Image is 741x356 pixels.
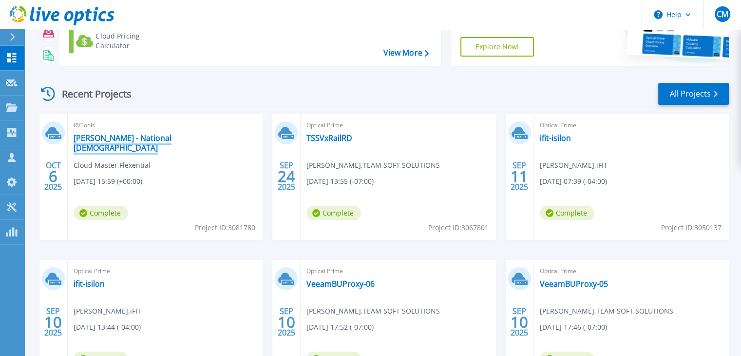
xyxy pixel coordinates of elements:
[658,83,729,105] a: All Projects
[306,306,440,316] span: [PERSON_NAME] , TEAM SOFT SOLUTIONS
[540,266,723,277] span: Optical Prime
[306,266,490,277] span: Optical Prime
[278,318,295,326] span: 10
[383,48,428,58] a: View More
[540,133,571,143] a: ifit-isilon
[511,172,528,180] span: 11
[74,306,141,316] span: [PERSON_NAME] , iFIT
[428,222,489,233] span: Project ID: 3067801
[306,279,375,289] a: VeeamBUProxy-06
[540,176,607,187] span: [DATE] 07:39 (-04:00)
[306,160,440,171] span: [PERSON_NAME] , TEAM SOFT SOLUTIONS
[74,266,257,277] span: Optical Prime
[44,318,62,326] span: 10
[510,304,529,340] div: SEP 2025
[540,160,608,171] span: [PERSON_NAME] , iFIT
[460,37,534,57] a: Explore Now!
[661,222,722,233] span: Project ID: 3050137
[74,120,257,131] span: RVTools
[74,176,142,187] span: [DATE] 15:59 (+00:00)
[306,176,374,187] span: [DATE] 13:55 (-07:00)
[277,304,296,340] div: SEP 2025
[69,29,178,53] a: Cloud Pricing Calculator
[74,279,105,289] a: ifit-isilon
[38,82,145,106] div: Recent Projects
[74,133,257,153] a: [PERSON_NAME] - National [DEMOGRAPHIC_DATA]
[540,279,608,289] a: VeeamBUProxy-05
[540,120,723,131] span: Optical Prime
[540,322,607,333] span: [DATE] 17:46 (-07:00)
[511,318,528,326] span: 10
[306,322,374,333] span: [DATE] 17:52 (-07:00)
[74,322,141,333] span: [DATE] 13:44 (-04:00)
[44,304,62,340] div: SEP 2025
[74,160,151,171] span: Cloud Master , Flexential
[95,31,173,51] div: Cloud Pricing Calculator
[306,133,352,143] a: TSSVxRailRD
[74,206,128,220] span: Complete
[278,172,295,180] span: 24
[540,306,673,316] span: [PERSON_NAME] , TEAM SOFT SOLUTIONS
[510,158,529,194] div: SEP 2025
[49,172,57,180] span: 6
[540,206,594,220] span: Complete
[306,206,361,220] span: Complete
[44,158,62,194] div: OCT 2025
[277,158,296,194] div: SEP 2025
[306,120,490,131] span: Optical Prime
[716,10,728,18] span: CM
[195,222,255,233] span: Project ID: 3081780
